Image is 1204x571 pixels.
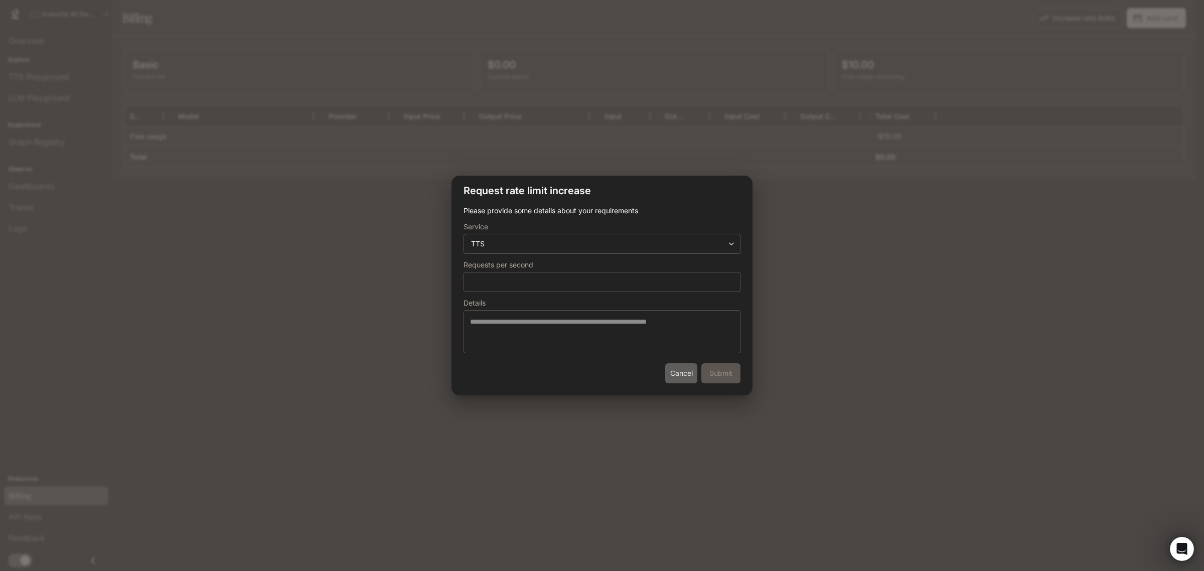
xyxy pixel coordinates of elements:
p: Please provide some details about your requirements [464,206,740,216]
p: Details [464,300,486,307]
h2: Request rate limit increase [452,176,753,206]
button: Cancel [665,363,697,383]
p: Service [464,223,488,230]
iframe: Intercom live chat [1170,537,1194,561]
div: TTS [464,239,740,249]
p: Requests per second [464,261,533,268]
